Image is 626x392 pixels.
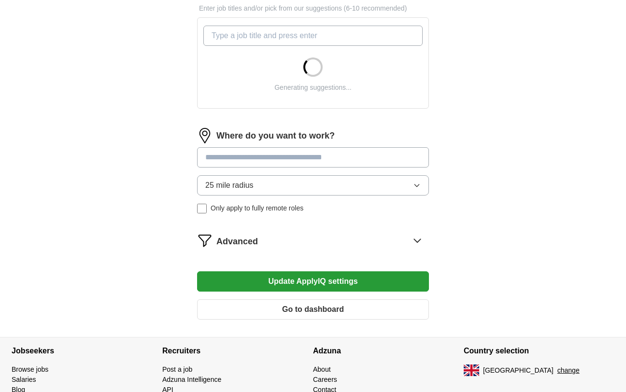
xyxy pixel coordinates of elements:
[205,180,254,191] span: 25 mile radius
[197,3,429,14] p: Enter job titles and/or pick from our suggestions (6-10 recommended)
[313,376,337,383] a: Careers
[12,376,36,383] a: Salaries
[197,128,213,143] img: location.png
[464,337,614,364] h4: Country selection
[203,26,423,46] input: Type a job title and press enter
[162,376,221,383] a: Adzuna Intelligence
[211,203,303,213] span: Only apply to fully remote roles
[216,235,258,248] span: Advanced
[197,175,429,196] button: 25 mile radius
[483,365,554,376] span: [GEOGRAPHIC_DATA]
[274,83,352,93] div: Generating suggestions...
[162,365,192,373] a: Post a job
[12,365,48,373] a: Browse jobs
[557,365,580,376] button: change
[464,364,479,376] img: UK flag
[197,233,213,248] img: filter
[216,129,335,142] label: Where do you want to work?
[197,204,207,213] input: Only apply to fully remote roles
[197,271,429,292] button: Update ApplyIQ settings
[197,299,429,320] button: Go to dashboard
[313,365,331,373] a: About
